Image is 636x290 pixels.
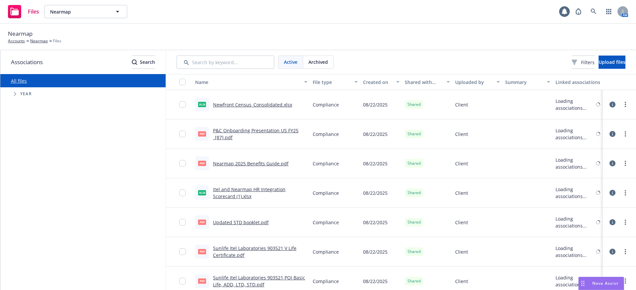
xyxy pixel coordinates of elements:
span: Compliance [313,248,339,255]
span: Active [284,59,297,65]
div: Uploaded by [455,79,493,86]
span: Filters [572,59,595,66]
span: Compliance [313,131,339,138]
a: more [621,159,629,167]
a: Nearmap [30,38,48,44]
span: Compliance [313,278,339,285]
input: Toggle Row Selected [179,160,186,167]
span: Year [20,92,32,96]
div: File type [313,79,350,86]
span: Client [455,278,468,285]
span: Files [28,9,39,14]
div: Loading associations... [556,127,595,141]
div: Loading associations... [556,186,595,200]
div: Loading associations... [556,156,595,170]
span: Compliance [313,219,339,226]
a: more [621,130,629,138]
input: Search by keyword... [177,56,274,69]
span: Shared [407,278,421,284]
span: Shared [407,131,421,137]
input: Toggle Row Selected [179,219,186,226]
span: Shared [407,160,421,166]
span: 08/22/2025 [363,278,388,285]
a: itel and Nearmap HR Integration Scorecard (1).xlsx [213,186,286,199]
button: Upload files [599,56,625,69]
div: Name [195,79,300,86]
span: Associations [11,58,43,66]
input: Toggle Row Selected [179,101,186,108]
span: 08/22/2025 [363,101,388,108]
div: Search [132,56,155,68]
div: Tree Example [0,87,166,101]
a: Search [587,5,600,18]
span: Shared [407,102,421,107]
input: Select all [179,79,186,85]
span: pdf [198,161,206,166]
a: Nearmap 2025 Benefits Guide.pdf [213,160,289,167]
a: Sunlife Itel Laboratories 903521 V Life Certificate.pdf [213,245,296,258]
button: Uploaded by [452,74,503,90]
a: Files [5,2,42,21]
div: Shared with client [405,79,442,86]
span: Nearmap [8,29,32,38]
span: Filters [581,59,595,66]
span: Client [455,131,468,138]
input: Toggle Row Selected [179,278,186,284]
span: pdf [198,249,206,254]
span: Compliance [313,101,339,108]
span: Nova Assist [592,280,618,286]
input: Toggle Row Selected [179,189,186,196]
span: pdf [198,278,206,283]
span: xlsx [198,190,206,195]
div: Loading associations... [556,215,595,229]
div: Loading associations... [556,245,595,259]
a: Sunlife Itel Laboratories 903521 POI Basic Life, ADD, LTD, STD.pdf [213,274,305,288]
a: Switch app [602,5,615,18]
span: Client [455,189,468,196]
span: Nearmap [50,8,107,15]
button: Nearmap [44,5,127,18]
a: more [621,218,629,226]
a: Report a Bug [572,5,585,18]
a: Updated STD booklet.pdf [213,219,269,226]
span: Client [455,101,468,108]
span: 08/22/2025 [363,160,388,167]
a: more [621,189,629,197]
div: Linked associations [556,79,600,86]
span: Client [455,160,468,167]
span: Client [455,219,468,226]
span: Compliance [313,189,339,196]
button: Shared with client [402,74,452,90]
div: Drag to move [579,277,587,290]
button: Name [192,74,310,90]
input: Toggle Row Selected [179,131,186,137]
button: Linked associations [553,74,603,90]
button: Created on [360,74,402,90]
span: pdf [198,131,206,136]
input: Toggle Row Selected [179,248,186,255]
button: Nova Assist [578,277,624,290]
span: 08/22/2025 [363,248,388,255]
span: 08/22/2025 [363,219,388,226]
span: Compliance [313,160,339,167]
span: Client [455,248,468,255]
a: All files [11,78,27,84]
button: Filters [572,56,595,69]
svg: Search [132,60,137,65]
span: Upload files [599,59,625,65]
button: SearchSearch [132,56,155,69]
a: more [621,101,629,108]
a: Accounts [8,38,25,44]
a: more [621,248,629,256]
a: more [621,277,629,285]
div: Loading associations... [556,98,595,111]
span: 08/22/2025 [363,189,388,196]
span: Files [53,38,61,44]
span: xlsx [198,102,206,107]
span: pdf [198,220,206,225]
a: P&C Onboarding Presentation US FY25 _[87].pdf [213,127,298,141]
div: Loading associations... [556,274,595,288]
div: Created on [363,79,392,86]
button: Summary [503,74,553,90]
button: File type [310,74,360,90]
